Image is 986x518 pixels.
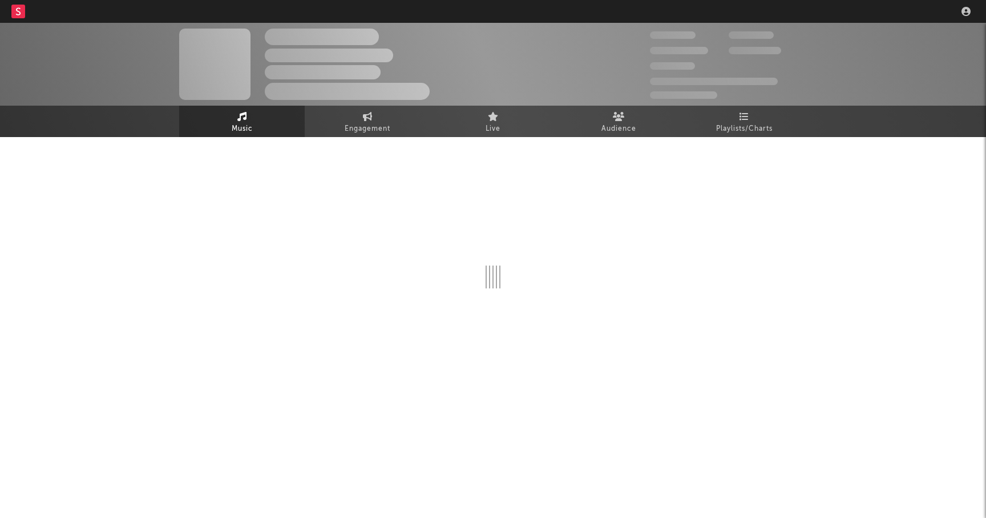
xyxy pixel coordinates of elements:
[729,31,774,39] span: 100.000
[232,122,253,136] span: Music
[650,91,717,99] span: Jump Score: 85.0
[681,106,807,137] a: Playlists/Charts
[716,122,773,136] span: Playlists/Charts
[345,122,390,136] span: Engagement
[601,122,636,136] span: Audience
[650,78,778,85] span: 50.000.000 Monthly Listeners
[650,47,708,54] span: 50.000.000
[179,106,305,137] a: Music
[729,47,781,54] span: 1.000.000
[650,62,695,70] span: 100.000
[556,106,681,137] a: Audience
[430,106,556,137] a: Live
[486,122,500,136] span: Live
[305,106,430,137] a: Engagement
[650,31,696,39] span: 300.000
